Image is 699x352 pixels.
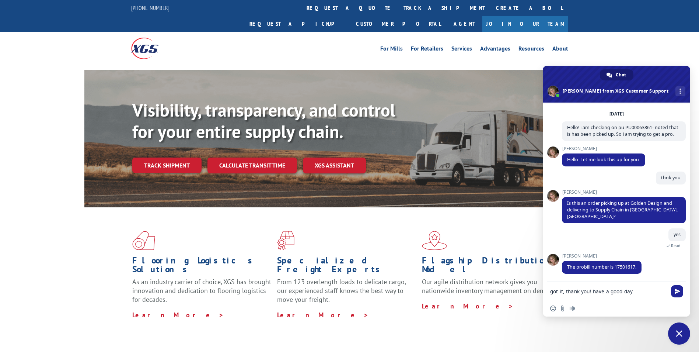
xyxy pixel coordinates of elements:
a: About [552,46,568,54]
span: Our agile distribution network gives you nationwide inventory management on demand. [422,277,558,295]
span: Send [671,285,683,297]
a: XGS ASSISTANT [303,158,366,173]
a: Join Our Team [482,16,568,32]
span: [PERSON_NAME] [562,146,645,151]
span: [PERSON_NAME] [562,190,686,195]
span: thnk you [661,175,681,181]
a: [PHONE_NUMBER] [131,4,169,11]
a: Calculate transit time [207,158,297,173]
p: From 123 overlength loads to delicate cargo, our experienced staff knows the best way to move you... [277,277,416,310]
span: Audio message [569,306,575,311]
textarea: Compose your message... [550,282,668,300]
a: Learn More > [277,311,369,319]
span: Send a file [560,306,566,311]
a: Learn More > [422,302,514,310]
span: Hello! i am checking on pu PU00063861- noted that is has been picked up. So i am trying to get a ... [567,124,678,137]
div: [DATE] [609,112,624,116]
img: xgs-icon-flagship-distribution-model-red [422,231,447,250]
span: Chat [616,69,626,80]
a: Services [451,46,472,54]
a: Customer Portal [350,16,446,32]
img: xgs-icon-total-supply-chain-intelligence-red [132,231,155,250]
span: Is this an order picking up at Golden Design and delivering to Supply Chain in [GEOGRAPHIC_DATA],... [567,200,678,220]
span: Hello. Let me look this up for you. [567,156,640,163]
span: yes [674,231,681,238]
a: For Mills [380,46,403,54]
span: Insert an emoji [550,306,556,311]
a: Close chat [668,322,690,345]
h1: Flagship Distribution Model [422,256,561,277]
span: The probill number is 17501617. [567,264,636,270]
a: Track shipment [132,158,202,173]
a: Request a pickup [244,16,350,32]
span: As an industry carrier of choice, XGS has brought innovation and dedication to flooring logistics... [132,277,271,304]
a: Agent [446,16,482,32]
img: xgs-icon-focused-on-flooring-red [277,231,294,250]
a: Advantages [480,46,510,54]
a: Chat [600,69,633,80]
a: Learn More > [132,311,224,319]
b: Visibility, transparency, and control for your entire supply chain. [132,99,395,143]
h1: Specialized Freight Experts [277,256,416,277]
span: Read [671,243,681,248]
span: [PERSON_NAME] [562,253,642,259]
a: For Retailers [411,46,443,54]
h1: Flooring Logistics Solutions [132,256,272,277]
a: Resources [518,46,544,54]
